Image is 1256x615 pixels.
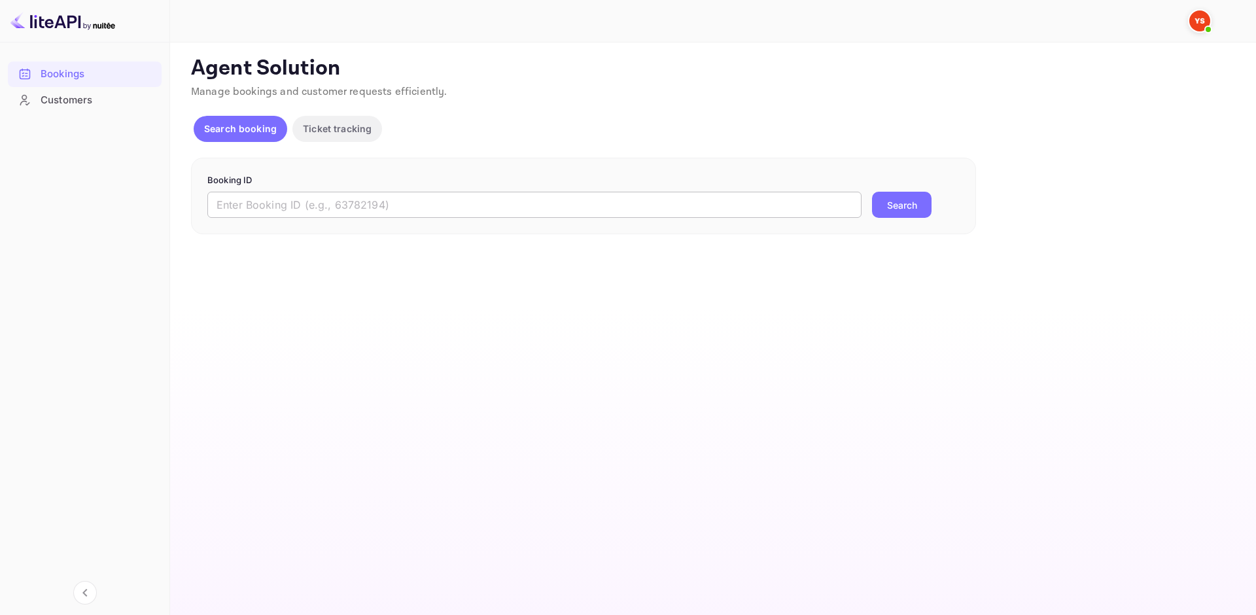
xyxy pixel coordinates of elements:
div: Customers [41,93,155,108]
p: Search booking [204,122,277,135]
a: Customers [8,88,162,112]
input: Enter Booking ID (e.g., 63782194) [207,192,862,218]
div: Bookings [41,67,155,82]
p: Booking ID [207,174,960,187]
button: Search [872,192,932,218]
img: Yandex Support [1189,10,1210,31]
span: Manage bookings and customer requests efficiently. [191,85,447,99]
a: Bookings [8,61,162,86]
img: LiteAPI logo [10,10,115,31]
p: Agent Solution [191,56,1232,82]
div: Customers [8,88,162,113]
div: Bookings [8,61,162,87]
p: Ticket tracking [303,122,372,135]
button: Collapse navigation [73,581,97,605]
